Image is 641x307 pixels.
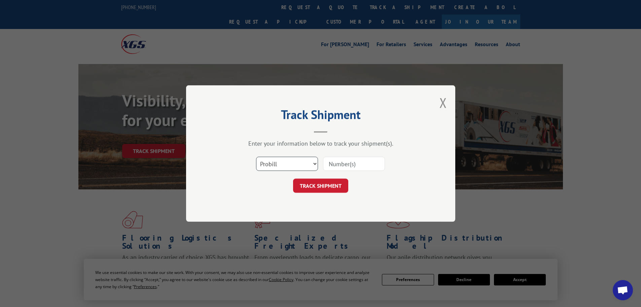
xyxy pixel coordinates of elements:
[220,110,422,123] h2: Track Shipment
[293,179,348,193] button: TRACK SHIPMENT
[323,157,385,171] input: Number(s)
[439,94,447,112] button: Close modal
[220,140,422,147] div: Enter your information below to track your shipment(s).
[613,280,633,300] div: Open chat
